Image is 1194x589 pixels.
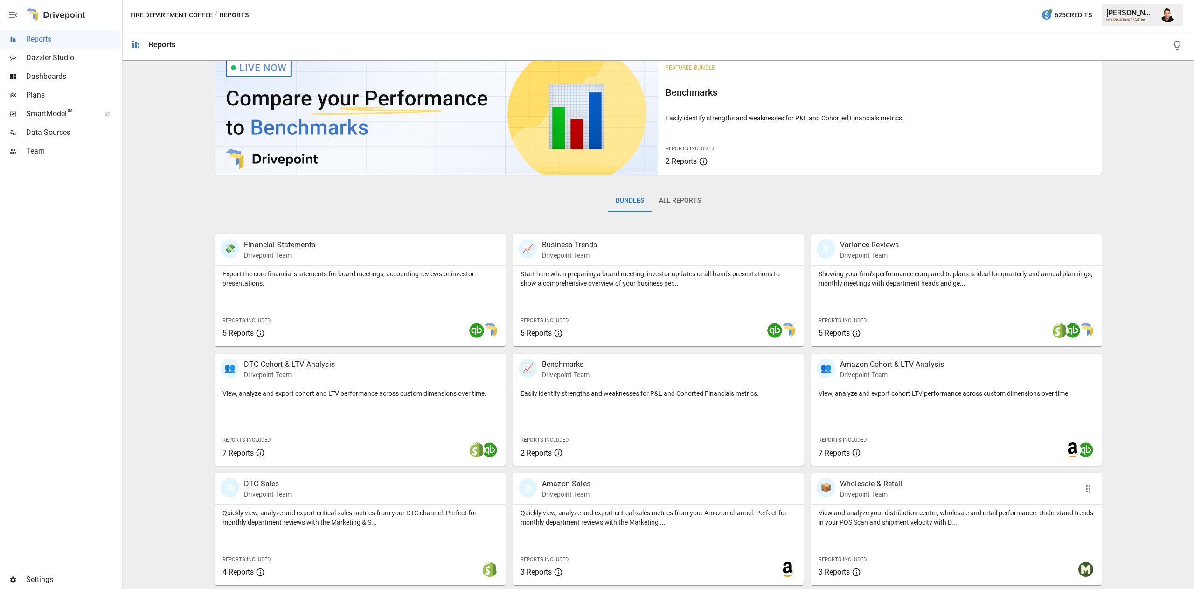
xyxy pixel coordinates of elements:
p: Business Trends [542,239,597,251]
span: 3 Reports [819,568,850,576]
span: Reports Included [521,556,569,562]
p: View, analyze and export cohort LTV performance across custom dimensions over time. [819,389,1094,398]
div: 📈 [519,359,537,378]
div: / [215,9,218,21]
p: Drivepoint Team [542,251,597,260]
p: Easily identify strengths and weaknesses for P&L and Cohorted Financials metrics. [666,113,1094,123]
p: Drivepoint Team [244,370,335,379]
span: ™ [67,107,73,119]
p: Drivepoint Team [840,370,944,379]
p: Amazon Sales [542,478,590,490]
span: Dazzler Studio [26,52,120,63]
p: DTC Sales [244,478,292,490]
span: Reports Included [222,317,271,323]
button: Francisco Sanchez [1155,2,1181,28]
img: video thumbnail [215,53,658,175]
span: 2 Reports [666,157,697,166]
button: Fire Department Coffee [130,9,213,21]
span: Reports Included [666,146,714,152]
span: Reports Included [521,437,569,443]
span: Reports Included [222,556,271,562]
p: Drivepoint Team [542,370,590,379]
div: 💸 [221,239,239,258]
div: 👥 [221,359,239,378]
img: shopify [482,562,497,577]
span: Featured Bundle [666,64,715,71]
span: Data Sources [26,127,120,138]
button: All Reports [652,189,708,212]
span: 5 Reports [222,329,254,337]
img: amazon [1065,442,1080,457]
span: 5 Reports [819,329,850,337]
h6: Benchmarks [666,85,1094,100]
span: Settings [26,574,120,585]
div: [PERSON_NAME] [1106,8,1155,17]
img: shopify [1052,323,1067,338]
div: 📈 [519,239,537,258]
p: Benchmarks [542,359,590,370]
span: 7 Reports [819,449,850,457]
div: 🗓 [817,239,835,258]
div: 📦 [817,478,835,497]
img: smart model [482,323,497,338]
p: Drivepoint Team [840,490,902,499]
button: Bundles [608,189,652,212]
p: Variance Reviews [840,239,899,251]
img: quickbooks [1065,323,1080,338]
img: Francisco Sanchez [1160,7,1175,22]
p: Amazon Cohort & LTV Analysis [840,359,944,370]
span: Reports [26,34,120,45]
span: 2 Reports [521,449,552,457]
img: muffindata [1078,562,1093,577]
span: 625 Credits [1055,9,1092,21]
img: quickbooks [767,323,782,338]
p: Drivepoint Team [840,251,899,260]
span: Team [26,146,120,157]
div: 🛍 [221,478,239,497]
img: smart model [780,323,795,338]
span: Reports Included [819,556,867,562]
p: View and analyze your distribution center, wholesale and retail performance. Understand trends in... [819,508,1094,527]
span: Plans [26,90,120,101]
p: DTC Cohort & LTV Analysis [244,359,335,370]
span: Dashboards [26,71,120,82]
p: Export the core financial statements for board meetings, accounting reviews or investor presentat... [222,269,498,288]
p: Quickly view, analyze and export critical sales metrics from your Amazon channel. Perfect for mon... [521,508,796,527]
div: Reports [149,40,175,49]
p: Showing your firm's performance compared to plans is ideal for quarterly and annual plannings, mo... [819,269,1094,288]
span: Reports Included [521,317,569,323]
img: quickbooks [469,323,484,338]
span: 4 Reports [222,568,254,576]
p: Quickly view, analyze and export critical sales metrics from your DTC channel. Perfect for monthl... [222,508,498,527]
p: Easily identify strengths and weaknesses for P&L and Cohorted Financials metrics. [521,389,796,398]
span: SmartModel [26,108,94,119]
p: Start here when preparing a board meeting, investor updates or all-hands presentations to show a ... [521,269,796,288]
p: Wholesale & Retail [840,478,902,490]
span: 5 Reports [521,329,552,337]
span: Reports Included [222,437,271,443]
span: Reports Included [819,437,867,443]
img: amazon [780,562,795,577]
span: 7 Reports [222,449,254,457]
img: shopify [469,442,484,457]
div: Fire Department Coffee [1106,17,1155,21]
img: quickbooks [482,442,497,457]
p: Drivepoint Team [542,490,590,499]
p: Financial Statements [244,239,315,251]
p: Drivepoint Team [244,490,292,499]
span: Reports Included [819,317,867,323]
img: quickbooks [1078,442,1093,457]
div: 🛍 [519,478,537,497]
p: View, analyze and export cohort and LTV performance across custom dimensions over time. [222,389,498,398]
img: smart model [1078,323,1093,338]
button: 625Credits [1037,7,1096,24]
p: Drivepoint Team [244,251,315,260]
span: 3 Reports [521,568,552,576]
div: 👥 [817,359,835,378]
